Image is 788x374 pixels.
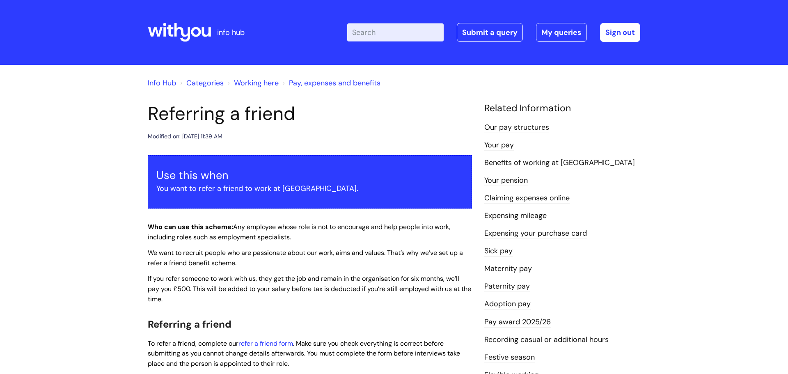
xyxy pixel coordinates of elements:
[484,299,531,310] a: Adoption pay
[484,281,530,292] a: Paternity pay
[484,175,528,186] a: Your pension
[156,169,463,182] h3: Use this when
[148,274,471,303] span: If you refer someone to work with us, they get the job and remain in the organisation for six mon...
[484,335,609,345] a: Recording casual or additional hours
[186,78,224,88] a: Categories
[484,352,535,363] a: Festive season
[484,103,640,114] h4: Related Information
[156,182,463,195] p: You want to refer a friend to work at [GEOGRAPHIC_DATA].
[148,223,233,231] strong: Who can use this scheme:
[484,140,514,151] a: Your pay
[217,26,245,39] p: info hub
[484,158,635,168] a: Benefits of working at [GEOGRAPHIC_DATA]
[234,78,279,88] a: Working here
[484,211,547,221] a: Expensing mileage
[457,23,523,42] a: Submit a query
[148,248,463,267] span: We want to recruit people who are passionate about our work, aims and values. That’s why we’ve se...
[226,76,279,89] li: Working here
[148,131,222,142] div: Modified on: [DATE] 11:39 AM
[148,103,472,125] h1: Referring a friend
[484,193,570,204] a: Claiming expenses online
[484,317,551,328] a: Pay award 2025/26
[148,223,450,241] span: Any employee whose role is not to encourage and help people into work, including roles such as em...
[347,23,640,42] div: | -
[484,246,513,257] a: Sick pay
[600,23,640,42] a: Sign out
[148,339,460,368] span: To refer a friend, complete our . Make sure you check everything is correct before submitting as ...
[484,264,532,274] a: Maternity pay
[148,78,176,88] a: Info Hub
[281,76,380,89] li: Pay, expenses and benefits
[536,23,587,42] a: My queries
[289,78,380,88] a: Pay, expenses and benefits
[178,76,224,89] li: Solution home
[484,228,587,239] a: Expensing your purchase card
[347,23,444,41] input: Search
[148,318,231,330] span: Referring a friend
[238,339,293,348] a: refer a friend form
[484,122,549,133] a: Our pay structures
